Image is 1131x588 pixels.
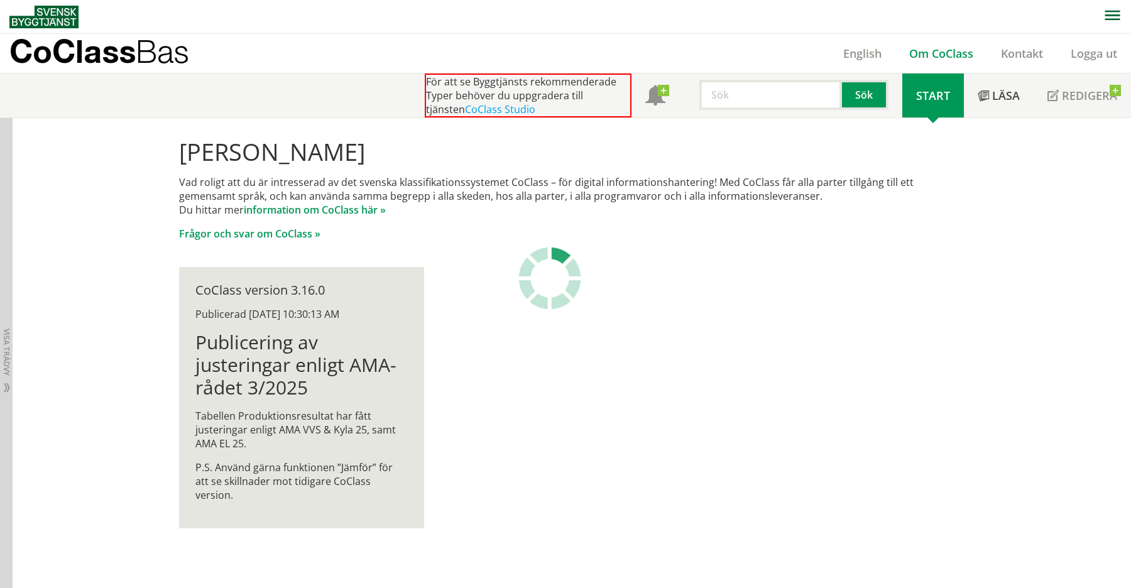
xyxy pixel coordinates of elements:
[9,44,189,58] p: CoClass
[195,460,407,502] p: P.S. Använd gärna funktionen ”Jämför” för att se skillnader mot tidigare CoClass version.
[195,283,407,297] div: CoClass version 3.16.0
[195,307,407,321] div: Publicerad [DATE] 10:30:13 AM
[465,102,535,116] a: CoClass Studio
[964,73,1034,117] a: Läsa
[987,46,1057,61] a: Kontakt
[1057,46,1131,61] a: Logga ut
[3,329,10,376] span: Visa trädvy
[829,46,895,61] a: English
[895,46,987,61] a: Om CoClass
[902,73,964,117] a: Start
[645,87,665,107] span: Notifikationer
[992,88,1020,103] span: Läsa
[136,33,189,70] span: Bas
[179,175,951,217] p: Vad roligt att du är intresserad av det svenska klassifikationssystemet CoClass – för digital inf...
[1034,73,1131,117] a: Redigera
[425,73,631,117] div: För att se Byggtjänsts rekommenderade Typer behöver du uppgradera till tjänsten
[244,203,386,217] a: information om CoClass här »
[699,80,842,110] input: Sök
[1062,88,1117,103] span: Redigera
[179,227,320,241] a: Frågor och svar om CoClass »
[9,34,216,73] a: CoClassBas
[916,88,950,103] span: Start
[179,138,951,165] h1: [PERSON_NAME]
[518,247,581,310] img: Laddar
[842,80,888,110] button: Sök
[195,331,407,399] h1: Publicering av justeringar enligt AMA-rådet 3/2025
[195,409,407,450] p: Tabellen Produktionsresultat har fått justeringar enligt AMA VVS & Kyla 25, samt AMA EL 25.
[9,6,79,28] img: Svensk Byggtjänst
